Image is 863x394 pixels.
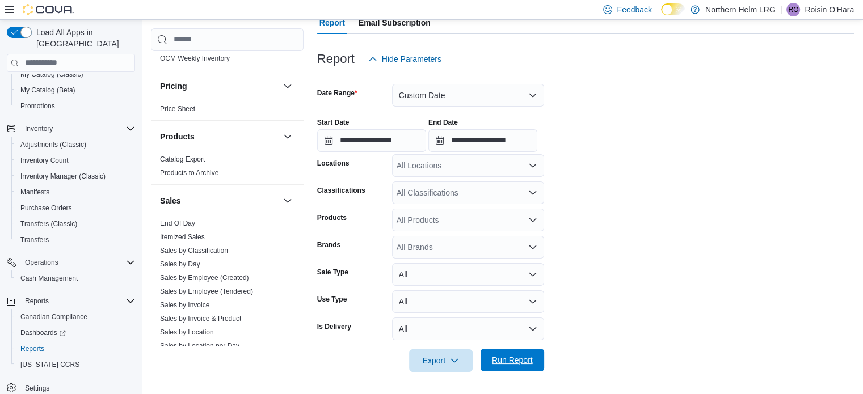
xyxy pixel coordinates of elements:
span: Canadian Compliance [20,312,87,321]
h3: Products [160,131,195,142]
span: Sales by Day [160,260,200,269]
span: Transfers [20,235,49,244]
button: Products [160,131,279,142]
button: Pricing [160,81,279,92]
span: Run Report [492,354,533,366]
label: Sale Type [317,268,348,277]
span: Sales by Invoice [160,300,209,310]
span: Purchase Orders [20,204,72,213]
span: Inventory Count [20,156,69,165]
a: [US_STATE] CCRS [16,358,84,371]
a: Sales by Location [160,328,214,336]
label: Products [317,213,347,222]
button: Reports [11,341,140,357]
span: Dashboards [16,326,135,340]
label: Use Type [317,295,347,304]
span: Transfers (Classic) [20,219,77,228]
a: Cash Management [16,272,82,285]
span: My Catalog (Classic) [20,70,83,79]
span: Dashboards [20,328,66,337]
span: Hide Parameters [382,53,441,65]
a: Sales by Employee (Tendered) [160,287,253,295]
button: Manifests [11,184,140,200]
button: Sales [160,195,279,206]
button: Inventory Count [11,152,140,168]
span: Sales by Invoice & Product [160,314,241,323]
span: Reports [20,294,135,308]
span: Operations [20,256,135,269]
a: My Catalog (Classic) [16,67,88,81]
p: | [780,3,782,16]
button: Export [409,349,473,372]
span: Inventory [25,124,53,133]
div: Roisin O'Hara [786,3,800,16]
button: Cash Management [11,270,140,286]
span: Manifests [16,185,135,199]
a: Adjustments (Classic) [16,138,91,151]
a: Products to Archive [160,169,218,177]
button: Inventory [2,121,140,137]
span: RO [788,3,798,16]
a: Sales by Invoice [160,301,209,309]
span: Reports [16,342,135,355]
span: OCM Weekly Inventory [160,54,230,63]
button: Operations [20,256,63,269]
button: All [392,290,544,313]
span: Promotions [16,99,135,113]
span: Sales by Location [160,328,214,337]
span: Operations [25,258,58,267]
span: Transfers (Classic) [16,217,135,231]
button: Pricing [281,79,294,93]
span: Inventory Manager (Classic) [20,172,106,181]
span: [US_STATE] CCRS [20,360,79,369]
p: Roisin O'Hara [805,3,854,16]
span: Inventory [20,122,135,135]
label: Is Delivery [317,322,351,331]
a: Sales by Location per Day [160,342,239,350]
a: Transfers [16,233,53,247]
button: Purchase Orders [11,200,140,216]
a: Sales by Day [160,260,200,268]
a: Manifests [16,185,54,199]
button: Transfers (Classic) [11,216,140,232]
span: Adjustments (Classic) [16,138,135,151]
span: Price Sheet [160,104,195,113]
h3: Pricing [160,81,187,92]
span: Export [416,349,466,372]
button: [US_STATE] CCRS [11,357,140,372]
span: Cash Management [16,272,135,285]
button: My Catalog (Beta) [11,82,140,98]
a: Transfers (Classic) [16,217,82,231]
span: Washington CCRS [16,358,135,371]
span: Sales by Location per Day [160,341,239,350]
span: Inventory Count [16,154,135,167]
label: Locations [317,159,350,168]
button: Open list of options [528,161,537,170]
a: Sales by Invoice & Product [160,315,241,323]
button: Open list of options [528,188,537,197]
a: Purchase Orders [16,201,77,215]
span: My Catalog (Beta) [20,86,75,95]
a: Sales by Classification [160,247,228,255]
span: Manifests [20,188,49,197]
span: Purchase Orders [16,201,135,215]
h3: Sales [160,195,181,206]
button: Operations [2,255,140,270]
span: Sales by Employee (Tendered) [160,287,253,296]
img: Cova [23,4,74,15]
label: Date Range [317,88,357,98]
a: Sales by Employee (Created) [160,274,249,282]
div: Pricing [151,102,304,120]
button: Canadian Compliance [11,309,140,325]
a: My Catalog (Beta) [16,83,80,97]
span: Feedback [617,4,651,15]
a: Dashboards [16,326,70,340]
h3: Report [317,52,355,66]
a: Inventory Manager (Classic) [16,170,110,183]
span: Adjustments (Classic) [20,140,86,149]
button: Reports [2,293,140,309]
input: Press the down key to open a popover containing a calendar. [428,129,537,152]
span: End Of Day [160,219,195,228]
a: Canadian Compliance [16,310,92,324]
